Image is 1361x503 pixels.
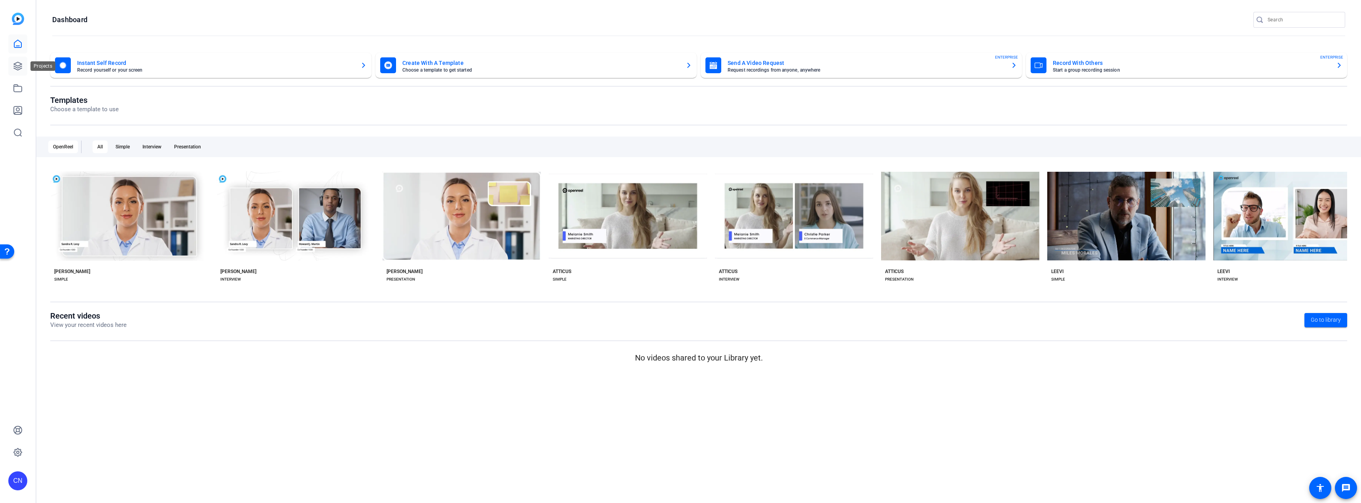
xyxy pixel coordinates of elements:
[1053,58,1330,68] mat-card-title: Record With Others
[719,276,739,283] div: INTERVIEW
[387,268,423,275] div: [PERSON_NAME]
[1311,316,1341,324] span: Go to library
[1053,68,1330,72] mat-card-subtitle: Start a group recording session
[701,53,1022,78] button: Send A Video RequestRequest recordings from anyone, anywhereENTERPRISE
[52,15,87,25] h1: Dashboard
[995,54,1018,60] span: ENTERPRISE
[8,471,27,490] div: CN
[885,268,904,275] div: ATTICUS
[48,140,78,153] div: OpenReel
[1051,268,1063,275] div: LEEVI
[50,95,119,105] h1: Templates
[50,311,127,321] h1: Recent videos
[728,58,1005,68] mat-card-title: Send A Video Request
[169,140,206,153] div: Presentation
[50,105,119,114] p: Choose a template to use
[553,276,567,283] div: SIMPLE
[885,276,914,283] div: PRESENTATION
[1051,276,1065,283] div: SIMPLE
[30,61,55,71] div: Projects
[402,68,679,72] mat-card-subtitle: Choose a template to get started
[12,13,24,25] img: blue-gradient.svg
[728,68,1005,72] mat-card-subtitle: Request recordings from anyone, anywhere
[54,276,68,283] div: SIMPLE
[719,268,737,275] div: ATTICUS
[402,58,679,68] mat-card-title: Create With A Template
[1316,483,1325,493] mat-icon: accessibility
[1217,276,1238,283] div: INTERVIEW
[1320,54,1343,60] span: ENTERPRISE
[93,140,108,153] div: All
[1026,53,1347,78] button: Record With OthersStart a group recording sessionENTERPRISE
[220,276,241,283] div: INTERVIEW
[1304,313,1347,327] a: Go to library
[387,276,415,283] div: PRESENTATION
[1217,268,1230,275] div: LEEVI
[220,268,256,275] div: [PERSON_NAME]
[50,321,127,330] p: View your recent videos here
[375,53,697,78] button: Create With A TemplateChoose a template to get started
[77,68,354,72] mat-card-subtitle: Record yourself or your screen
[1341,483,1351,493] mat-icon: message
[77,58,354,68] mat-card-title: Instant Self Record
[50,352,1347,364] p: No videos shared to your Library yet.
[111,140,135,153] div: Simple
[1268,15,1339,25] input: Search
[553,268,571,275] div: ATTICUS
[138,140,166,153] div: Interview
[54,268,90,275] div: [PERSON_NAME]
[50,53,372,78] button: Instant Self RecordRecord yourself or your screen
